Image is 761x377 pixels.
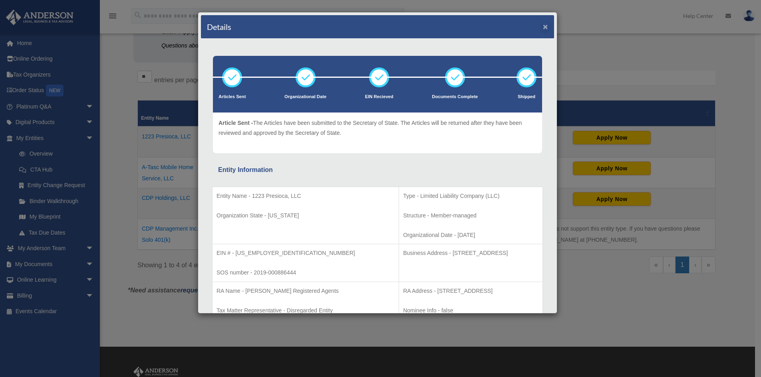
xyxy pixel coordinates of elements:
p: Shipped [517,93,536,101]
span: Article Sent - [219,120,253,126]
p: Entity Name - 1223 Presioca, LLC [217,191,395,201]
p: Organization State - [US_STATE] [217,211,395,221]
p: Structure - Member-managed [403,211,538,221]
h4: Details [207,21,231,32]
p: EIN # - [US_EMPLOYER_IDENTIFICATION_NUMBER] [217,248,395,258]
p: Type - Limited Liability Company (LLC) [403,191,538,201]
p: Nominee Info - false [403,306,538,316]
p: RA Address - [STREET_ADDRESS] [403,286,538,296]
p: SOS number - 2019-000886444 [217,268,395,278]
p: Organizational Date [284,93,326,101]
p: The Articles have been submitted to the Secretary of State. The Articles will be returned after t... [219,118,536,138]
p: Documents Complete [432,93,478,101]
p: Business Address - [STREET_ADDRESS] [403,248,538,258]
p: Organizational Date - [DATE] [403,230,538,240]
p: Tax Matter Representative - Disregarded Entity [217,306,395,316]
div: Entity Information [218,164,537,176]
p: Articles Sent [219,93,246,101]
p: RA Name - [PERSON_NAME] Registered Agents [217,286,395,296]
p: EIN Recieved [365,93,393,101]
button: × [543,22,548,31]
